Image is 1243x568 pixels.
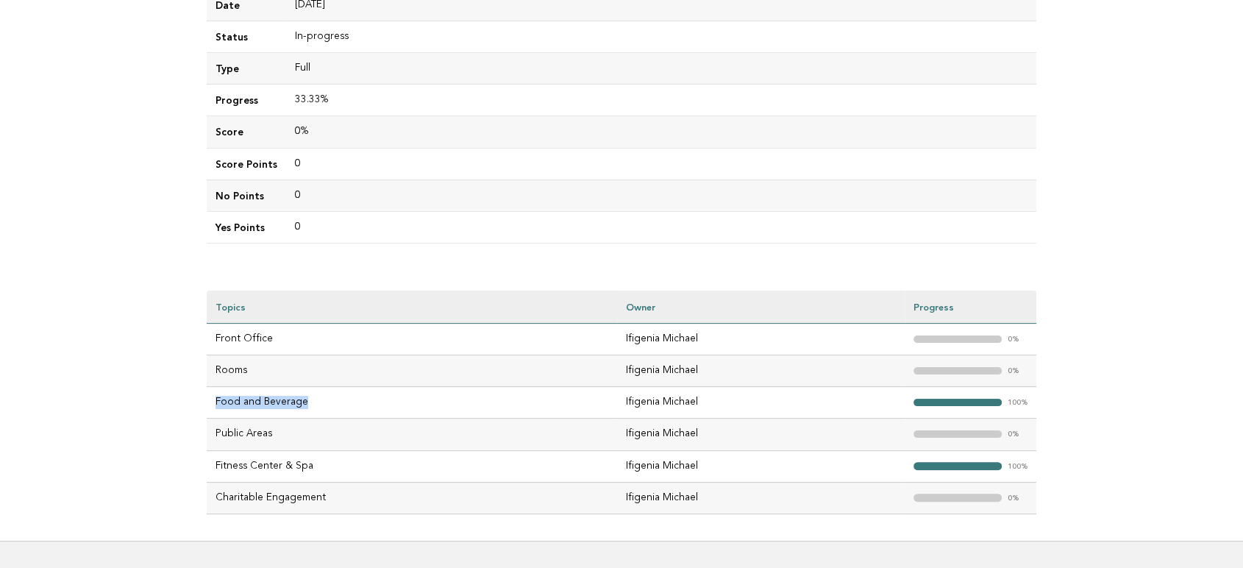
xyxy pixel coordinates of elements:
td: Full [286,53,1036,85]
th: Topics [207,291,617,324]
td: Rooms [207,355,617,387]
td: 0 [286,148,1036,180]
td: Score Points [207,148,286,180]
td: Fitness Center & Spa [207,450,617,482]
td: Score [207,116,286,148]
th: Owner [617,291,905,324]
td: Ifigenia Michael [617,387,905,419]
td: Type [207,53,286,85]
td: Charitable Engagement [207,482,617,514]
td: 0 [286,180,1036,211]
td: Status [207,21,286,53]
em: 0% [1008,367,1021,375]
td: In-progress [286,21,1036,53]
td: Front Office [207,324,617,355]
td: Ifigenia Michael [617,450,905,482]
td: Ifigenia Michael [617,355,905,387]
td: Public Areas [207,419,617,450]
td: 33.33% [286,85,1036,116]
em: 100% [1008,399,1027,407]
td: 0 [286,211,1036,243]
td: Ifigenia Michael [617,482,905,514]
td: 0% [286,116,1036,148]
td: No Points [207,180,286,211]
em: 0% [1008,494,1021,503]
strong: "> [913,399,1002,407]
em: 0% [1008,336,1021,344]
td: Ifigenia Michael [617,419,905,450]
td: Ifigenia Michael [617,324,905,355]
em: 100% [1008,463,1027,471]
td: Yes Points [207,211,286,243]
td: Progress [207,85,286,116]
td: Food and Beverage [207,387,617,419]
em: 0% [1008,430,1021,439]
strong: "> [913,462,1002,470]
th: Progress [905,291,1036,324]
